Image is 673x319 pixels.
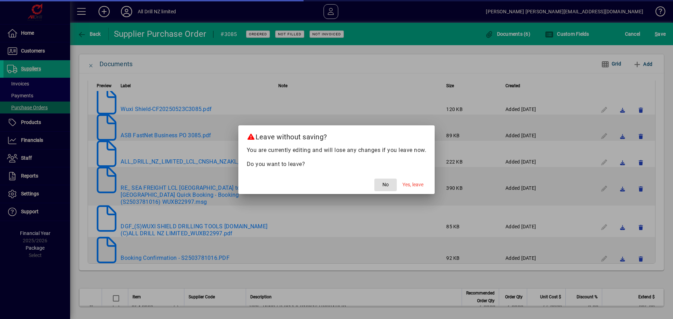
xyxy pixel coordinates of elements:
[238,125,435,146] h2: Leave without saving?
[400,179,426,191] button: Yes, leave
[374,179,397,191] button: No
[247,146,427,154] p: You are currently editing and will lose any changes if you leave now.
[382,181,389,188] span: No
[402,181,423,188] span: Yes, leave
[247,160,427,168] p: Do you want to leave?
